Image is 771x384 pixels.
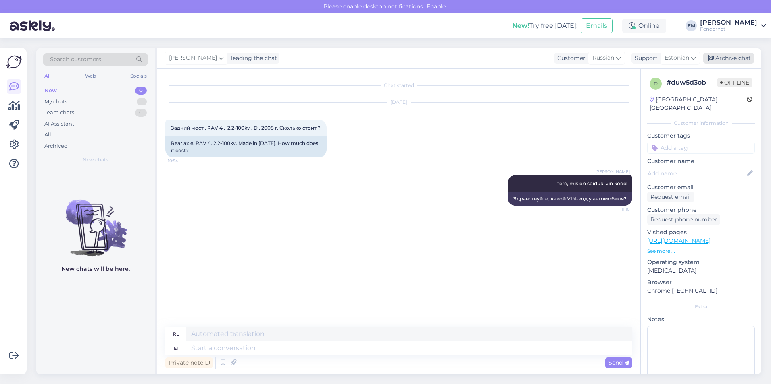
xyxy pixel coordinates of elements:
[647,183,755,192] p: Customer email
[44,120,74,128] div: AI Assistant
[581,18,613,33] button: Emails
[592,54,614,62] span: Russian
[647,237,711,244] a: [URL][DOMAIN_NAME]
[36,185,155,258] img: No chats
[171,125,321,131] span: Задний мост . RAV 4 . 2,2-100kv . D . 2008 г. Сколько стоит ?
[703,53,754,64] div: Archive chat
[44,109,74,117] div: Team chats
[165,99,632,106] div: [DATE]
[135,87,147,95] div: 0
[647,303,755,310] div: Extra
[647,266,755,275] p: [MEDICAL_DATA]
[600,206,630,212] span: 11:10
[165,82,632,89] div: Chat started
[508,192,632,206] div: Здравствуйте, какой VIN-код у автомобиля?
[647,206,755,214] p: Customer phone
[44,131,51,139] div: All
[595,169,630,175] span: [PERSON_NAME]
[686,20,697,31] div: EM
[557,180,627,186] span: tere, mis on sõiduki vin kood
[6,54,22,70] img: Askly Logo
[174,341,179,355] div: et
[228,54,277,62] div: leading the chat
[512,21,577,31] div: Try free [DATE]:
[512,22,529,29] b: New!
[50,55,101,64] span: Search customers
[165,136,327,157] div: Rear axle. RAV 4. 2.2-100kv. Made in [DATE]. How much does it cost?
[717,78,752,87] span: Offline
[654,81,658,87] span: d
[650,95,747,112] div: [GEOGRAPHIC_DATA], [GEOGRAPHIC_DATA]
[43,71,52,81] div: All
[135,109,147,117] div: 0
[700,19,766,32] a: [PERSON_NAME]Fendernet
[647,120,755,127] div: Customer information
[665,54,689,62] span: Estonian
[424,3,448,10] span: Enable
[631,54,658,62] div: Support
[83,71,98,81] div: Web
[622,19,666,33] div: Online
[647,214,720,225] div: Request phone number
[168,158,198,164] span: 10:54
[129,71,148,81] div: Socials
[83,156,108,163] span: New chats
[44,98,67,106] div: My chats
[647,157,755,165] p: Customer name
[44,87,57,95] div: New
[647,315,755,324] p: Notes
[169,54,217,62] span: [PERSON_NAME]
[137,98,147,106] div: 1
[647,248,755,255] p: See more ...
[648,169,746,178] input: Add name
[554,54,586,62] div: Customer
[647,192,694,202] div: Request email
[165,357,213,368] div: Private note
[44,142,68,150] div: Archived
[647,258,755,266] p: Operating system
[700,26,757,32] div: Fendernet
[667,78,717,87] div: # duw5d3ob
[647,228,755,237] p: Visited pages
[173,327,180,341] div: ru
[61,265,130,273] p: New chats will be here.
[647,142,755,154] input: Add a tag
[647,132,755,140] p: Customer tags
[647,287,755,295] p: Chrome [TECHNICAL_ID]
[608,359,629,366] span: Send
[700,19,757,26] div: [PERSON_NAME]
[647,278,755,287] p: Browser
